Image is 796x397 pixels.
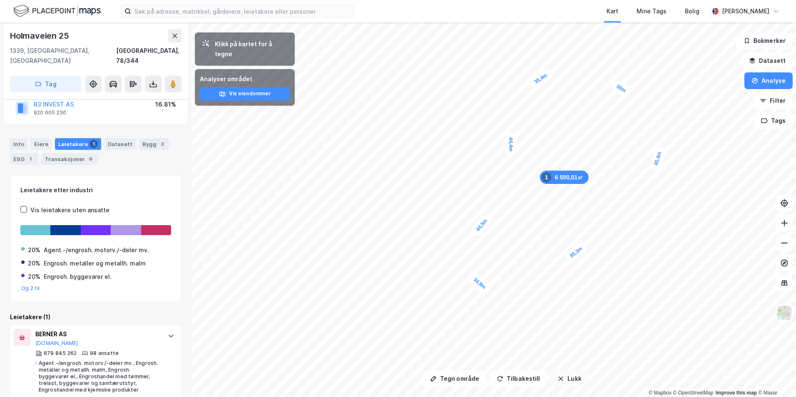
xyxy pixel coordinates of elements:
[490,370,547,387] button: Tilbakestill
[505,132,517,156] div: Map marker
[116,46,182,66] div: [GEOGRAPHIC_DATA], 78/344
[35,340,78,347] button: [DOMAIN_NAME]
[44,272,112,282] div: Engrosh. byggevarer el.
[540,171,589,184] div: Map marker
[470,212,494,238] div: Map marker
[10,138,27,150] div: Info
[776,305,792,321] img: Z
[753,92,793,109] button: Filter
[649,390,672,396] a: Mapbox
[26,155,35,163] div: 1
[542,172,552,182] div: 1
[104,138,136,150] div: Datasett
[637,6,667,16] div: Mine Tags
[158,140,167,148] div: 3
[13,4,101,18] img: logo.f888ab2527a4732fd821a326f86c7f29.svg
[754,357,796,397] iframe: Chat Widget
[139,138,170,150] div: Bygg
[34,109,66,116] div: 920 605 230
[39,360,159,393] div: Agent.-/engrosh. motorv./-deler mv., Engrosh. metaller og metallh. malm, Engrosh. byggevarer el.,...
[673,390,714,396] a: OpenStreetMap
[527,67,554,90] div: Map marker
[685,6,699,16] div: Bolig
[10,312,182,322] div: Leietakere (1)
[754,112,793,129] button: Tags
[10,29,70,42] div: Holmaveien 25
[44,258,146,268] div: Engrosh. metaller og metallh. malm
[30,205,109,215] div: Vis leietakere uten ansatte
[131,5,353,17] input: Søk på adresse, matrikkel, gårdeiere, leietakere eller personer
[28,245,40,255] div: 20%
[87,155,95,163] div: 9
[28,272,40,282] div: 20%
[44,245,149,255] div: Agent.-/engrosh. motorv./-deler mv.
[563,240,590,264] div: Map marker
[28,258,40,268] div: 20%
[607,6,618,16] div: Kart
[20,185,171,195] div: Leietakere etter industri
[215,39,288,59] div: Klikk på kartet for å tegne
[742,52,793,69] button: Datasett
[44,350,77,357] div: 879 845 262
[716,390,757,396] a: Improve this map
[722,6,769,16] div: [PERSON_NAME]
[35,329,159,339] div: BERNER AS
[467,271,493,296] div: Map marker
[423,370,486,387] button: Tegn område
[10,46,116,66] div: 1339, [GEOGRAPHIC_DATA], [GEOGRAPHIC_DATA]
[550,370,588,387] button: Lukk
[200,87,290,101] button: Vis eiendommer
[31,138,52,150] div: Eiere
[10,76,82,92] button: Tag
[155,99,176,109] div: 16.81%
[10,153,38,165] div: ESG
[736,32,793,49] button: Bokmerker
[649,145,667,172] div: Map marker
[90,140,98,148] div: 1
[90,350,119,357] div: 98 ansatte
[55,138,101,150] div: Leietakere
[200,74,290,84] div: Analyser området
[609,79,633,99] div: Map marker
[41,153,98,165] div: Transaksjoner
[744,72,793,89] button: Analyse
[21,285,40,292] button: Og 2 til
